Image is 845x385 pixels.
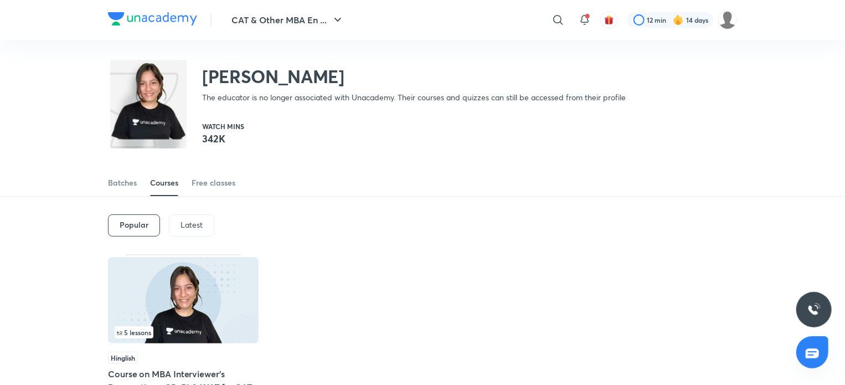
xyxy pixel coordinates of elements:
[673,14,684,25] img: streak
[117,329,151,336] span: 5 lessons
[181,220,203,229] p: Latest
[108,12,197,25] img: Company Logo
[115,326,252,338] div: infosection
[202,132,244,145] p: 342K
[202,65,626,88] h2: [PERSON_NAME]
[202,92,626,103] p: The educator is no longer associated with Unacademy. Their courses and quizzes can still be acces...
[192,177,235,188] div: Free classes
[108,12,197,28] a: Company Logo
[192,170,235,196] a: Free classes
[150,170,178,196] a: Courses
[108,257,259,343] img: Thumbnail
[604,15,614,25] img: avatar
[225,9,351,31] button: CAT & Other MBA En ...
[115,326,252,338] div: infocontainer
[600,11,618,29] button: avatar
[718,11,737,29] img: Anubhav Singh
[108,352,138,364] span: Hinglish
[115,326,252,338] div: left
[807,303,821,316] img: ttu
[108,177,137,188] div: Batches
[108,170,137,196] a: Batches
[202,123,244,130] p: Watch mins
[150,177,178,188] div: Courses
[120,220,148,229] h6: Popular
